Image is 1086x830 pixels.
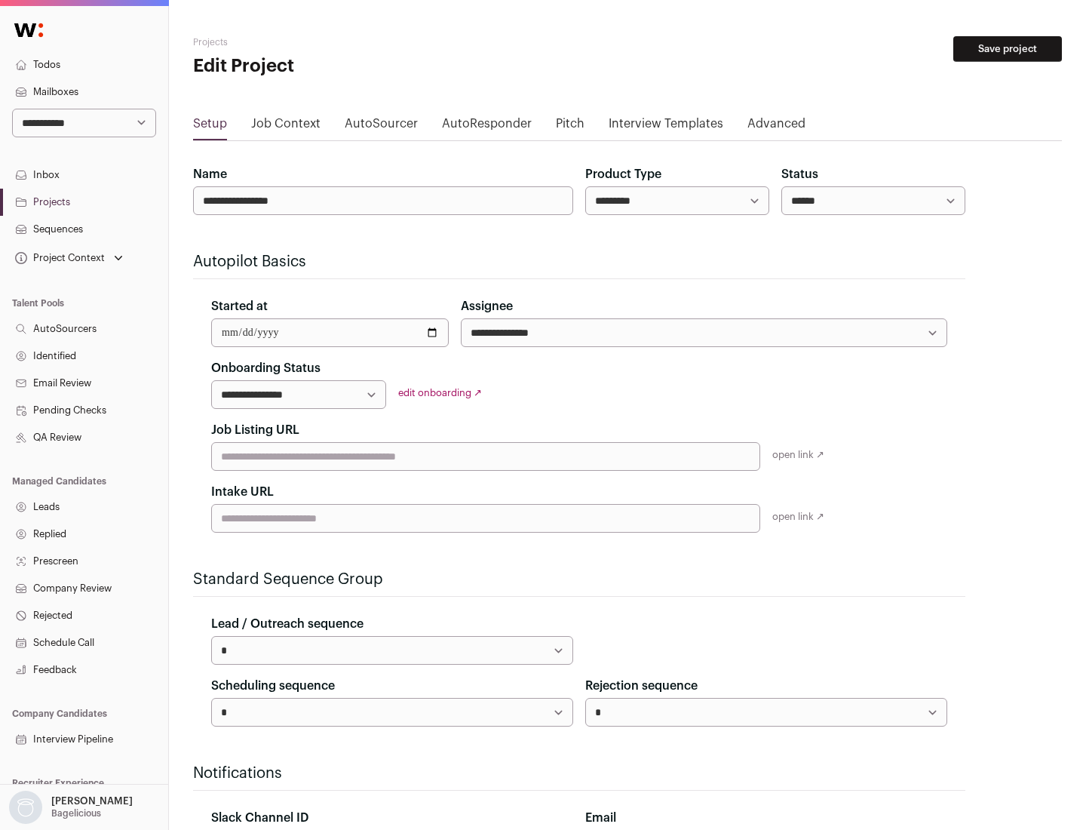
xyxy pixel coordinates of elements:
[193,569,965,590] h2: Standard Sequence Group
[585,165,661,183] label: Product Type
[345,115,418,139] a: AutoSourcer
[12,252,105,264] div: Project Context
[193,165,227,183] label: Name
[211,421,299,439] label: Job Listing URL
[211,809,308,827] label: Slack Channel ID
[556,115,584,139] a: Pitch
[585,677,698,695] label: Rejection sequence
[211,297,268,315] label: Started at
[6,15,51,45] img: Wellfound
[781,165,818,183] label: Status
[442,115,532,139] a: AutoResponder
[747,115,805,139] a: Advanced
[211,615,364,633] label: Lead / Outreach sequence
[461,297,513,315] label: Assignee
[193,115,227,139] a: Setup
[251,115,321,139] a: Job Context
[211,359,321,377] label: Onboarding Status
[193,763,965,784] h2: Notifications
[51,807,101,819] p: Bagelicious
[193,36,483,48] h2: Projects
[953,36,1062,62] button: Save project
[51,795,133,807] p: [PERSON_NAME]
[211,483,274,501] label: Intake URL
[6,791,136,824] button: Open dropdown
[193,251,965,272] h2: Autopilot Basics
[609,115,723,139] a: Interview Templates
[211,677,335,695] label: Scheduling sequence
[193,54,483,78] h1: Edit Project
[585,809,947,827] div: Email
[398,388,482,398] a: edit onboarding ↗
[12,247,126,269] button: Open dropdown
[9,791,42,824] img: nopic.png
